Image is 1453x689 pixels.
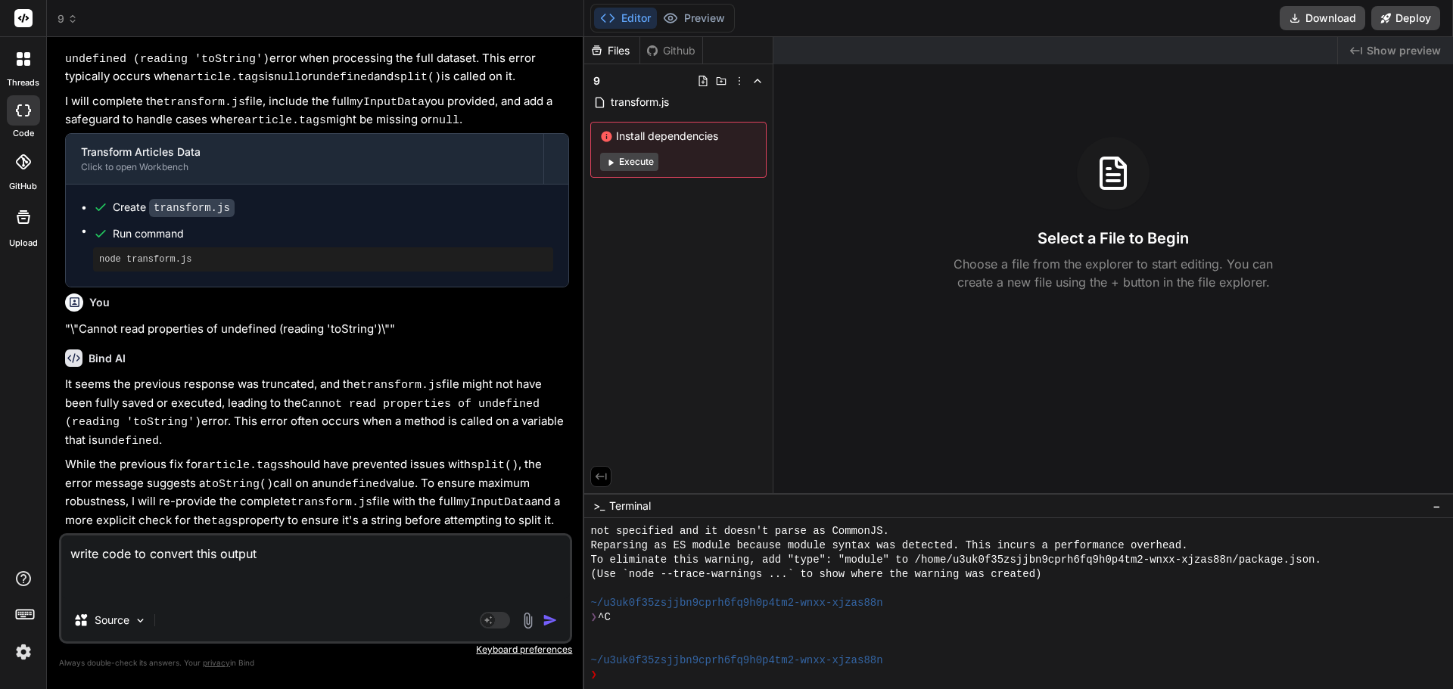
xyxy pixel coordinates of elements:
[640,43,702,58] div: Github
[590,567,1041,582] span: (Use `node --trace-warnings ...` to show where the warning was created)
[183,71,265,84] code: article.tags
[59,644,572,656] p: Keyboard preferences
[58,11,78,26] span: 9
[203,658,230,667] span: privacy
[13,127,34,140] label: code
[202,459,284,472] code: article.tags
[9,180,37,193] label: GitHub
[1430,494,1444,518] button: −
[594,8,657,29] button: Editor
[944,255,1283,291] p: Choose a file from the explorer to start editing. You can create a new file using the + button in...
[89,351,126,366] h6: Bind AI
[65,456,569,549] p: While the previous fix for should have prevented issues with , the error message suggests a call ...
[593,73,600,88] span: 9
[590,538,1187,553] span: Reparsing as ES module because module syntax was detected. This incurs a performance overhead.
[89,295,110,310] h6: You
[1367,43,1441,58] span: Show preview
[600,129,757,144] span: Install dependencies
[519,612,537,629] img: attachment
[590,524,889,538] span: not specified and it doesn't parse as CommonJS.
[584,43,639,58] div: Files
[65,398,546,430] code: Cannot read properties of undefined (reading 'toString')
[1280,6,1365,30] button: Download
[81,144,528,160] div: Transform Articles Data
[211,515,238,528] code: tags
[149,199,235,217] code: transform.js
[7,76,39,89] label: threads
[590,596,882,610] span: ~/u3uk0f35zsjjbn9cprh6fq9h0p4tm2-wnxx-xjzas88n
[350,96,425,109] code: myInputData
[360,379,442,392] code: transform.js
[600,153,658,171] button: Execute
[205,478,273,491] code: toString()
[65,93,569,130] p: I will complete the file, include the full you provided, and add a safeguard to handle cases wher...
[598,610,611,625] span: ^C
[1038,228,1189,249] h3: Select a File to Begin
[9,237,38,250] label: Upload
[244,114,326,127] code: article.tags
[471,459,518,472] code: split()
[134,614,147,627] img: Pick Models
[590,653,882,668] span: ~/u3uk0f35zsjjbn9cprh6fq9h0p4tm2-wnxx-xjzas88n
[609,498,651,514] span: Terminal
[313,71,374,84] code: undefined
[543,613,558,628] img: icon
[65,13,569,87] p: It looks like the previous response was truncated and the in the file was incomplete, leading to ...
[590,610,598,625] span: ❯
[65,376,569,450] p: It seems the previous response was truncated, and the file might not have been fully saved or exe...
[432,114,459,127] code: null
[99,253,547,265] pre: node transform.js
[113,226,553,241] span: Run command
[1433,498,1441,514] span: −
[1371,6,1440,30] button: Deploy
[59,656,572,670] p: Always double-check its answers. Your in Bind
[11,639,36,665] img: settings
[593,498,605,514] span: >_
[590,553,1321,567] span: To eliminate this warning, add "type": "module" to /home/u3uk0f35zsjjbn9cprh6fq9h0p4tm2-wnxx-xjza...
[590,668,598,682] span: ❯
[325,478,386,491] code: undefined
[394,71,441,84] code: split()
[456,496,531,509] code: myInputData
[657,8,731,29] button: Preview
[609,93,670,111] span: transform.js
[274,71,301,84] code: null
[98,435,159,448] code: undefined
[66,134,543,184] button: Transform Articles DataClick to open Workbench
[65,34,526,66] code: Cannot read properties of undefined (reading 'toString')
[65,321,569,338] p: "\"Cannot read properties of undefined (reading 'toString')\""
[163,96,245,109] code: transform.js
[113,200,235,216] div: Create
[291,496,372,509] code: transform.js
[95,613,129,628] p: Source
[61,535,570,599] textarea: write code to convert this output
[81,161,528,173] div: Click to open Workbench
